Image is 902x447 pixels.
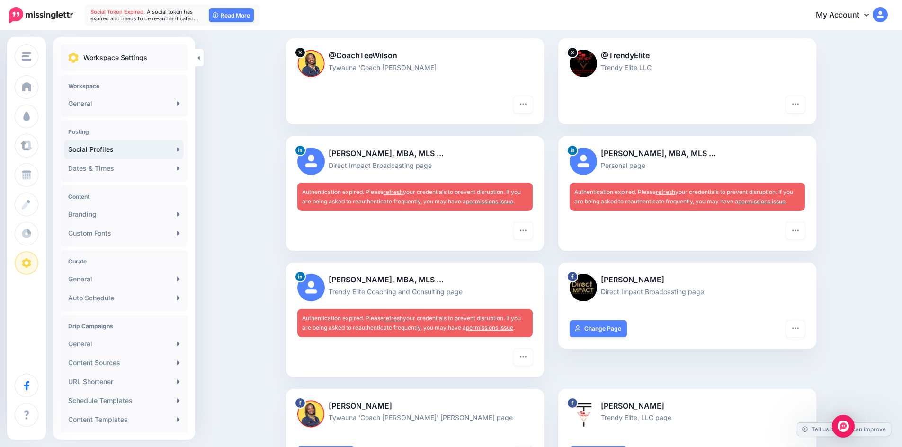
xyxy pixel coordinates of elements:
[297,400,325,428] img: 259436279_1560597044340533_7098837309449594565_n-bsa123986.png
[297,412,533,423] p: Tywauna 'Coach [PERSON_NAME]' [PERSON_NAME] page
[64,289,184,307] a: Auto Schedule
[570,400,597,428] img: 189546064_4658315817530521_8151704459494500055_n-bsa123990.png
[83,52,147,63] p: Workspace Settings
[570,274,805,286] p: [PERSON_NAME]
[297,50,325,77] img: ZnvyJb8q-33290.jpg
[570,148,805,160] p: [PERSON_NAME], MBA, MLS …
[806,4,888,27] a: My Account
[297,274,533,286] p: [PERSON_NAME], MBA, MLS …
[297,62,533,73] p: Tywauna 'Coach [PERSON_NAME]
[797,423,891,436] a: Tell us how we can improve
[297,274,325,301] img: user_default_image.png
[302,315,521,331] span: Authentication expired. Please your credentials to prevent disruption. If you are being asked to ...
[297,148,533,160] p: [PERSON_NAME], MBA, MLS …
[9,7,73,23] img: Missinglettr
[656,188,675,195] a: refresh
[90,9,198,22] span: A social token has expired and needs to be re-authenticated…
[570,50,805,62] p: @TrendyElite
[64,224,184,243] a: Custom Fonts
[64,205,184,224] a: Branding
[384,188,403,195] a: refresh
[297,148,325,175] img: user_default_image.png
[64,270,184,289] a: General
[64,94,184,113] a: General
[574,188,793,205] span: Authentication expired. Please your credentials to prevent disruption. If you are being asked to ...
[302,188,521,205] span: Authentication expired. Please your credentials to prevent disruption. If you are being asked to ...
[209,8,254,22] a: Read More
[64,334,184,353] a: General
[297,286,533,297] p: Trendy Elite Coaching and Consulting page
[68,193,180,200] h4: Content
[570,286,805,297] p: Direct Impact Broadcasting page
[738,198,786,205] a: permissions issue
[570,148,597,175] img: user_default_image.png
[832,415,855,438] div: Open Intercom Messenger
[68,53,79,63] img: settings.png
[297,400,533,412] p: [PERSON_NAME]
[466,324,513,331] a: permissions issue
[64,410,184,429] a: Content Templates
[570,412,805,423] p: Trendy Elite, LLC page
[570,50,597,77] img: BF2VEyNu-33289.jpg
[64,353,184,372] a: Content Sources
[68,258,180,265] h4: Curate
[90,9,145,15] span: Social Token Expired.
[297,50,533,62] p: @CoachTeeWilson
[64,140,184,159] a: Social Profiles
[570,400,805,412] p: [PERSON_NAME]
[570,62,805,73] p: Trendy Elite LLC
[64,391,184,410] a: Schedule Templates
[466,198,513,205] a: permissions issue
[570,320,627,337] a: Change Page
[68,128,180,135] h4: Posting
[384,315,403,322] a: refresh
[570,274,597,301] img: 89440259_104001571227299_7158477311421972480_n-bsa116300.jpg
[68,323,180,330] h4: Drip Campaigns
[297,160,533,171] p: Direct Impact Broadcasting page
[64,159,184,178] a: Dates & Times
[64,372,184,391] a: URL Shortener
[22,52,31,61] img: menu.png
[68,82,180,89] h4: Workspace
[570,160,805,171] p: Personal page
